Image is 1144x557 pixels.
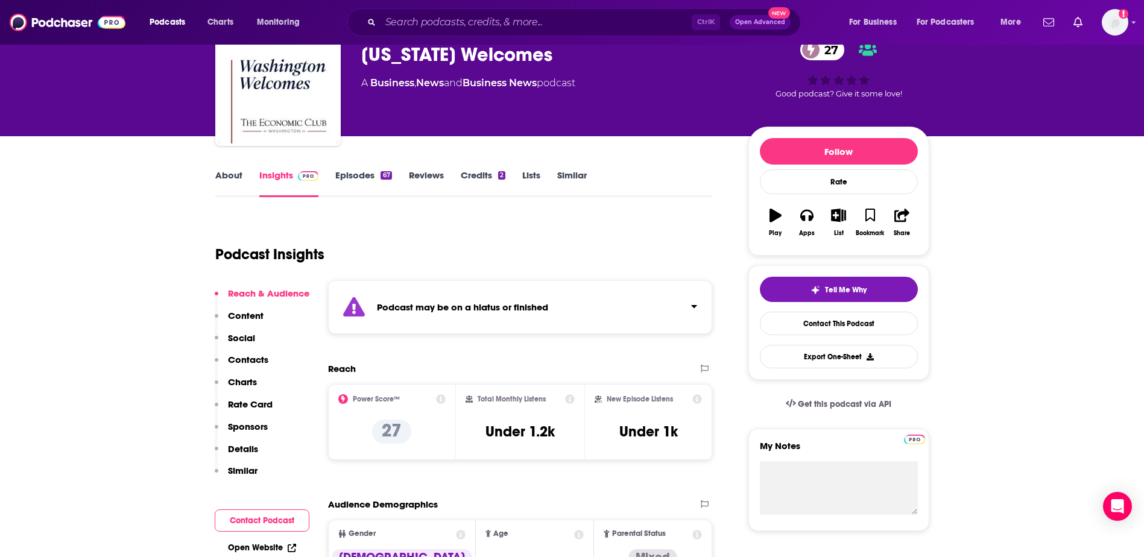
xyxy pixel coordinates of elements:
span: Ctrl K [692,14,720,30]
button: open menu [248,13,315,32]
button: Charts [215,376,257,398]
span: Tell Me Why [825,285,867,295]
p: Rate Card [228,398,273,410]
button: Play [760,201,791,244]
button: Details [215,443,258,465]
div: Bookmark [856,230,884,237]
span: Parental Status [612,530,666,538]
a: Credits2 [461,169,505,197]
span: Gender [349,530,376,538]
section: Click to expand status details [328,280,713,334]
a: Similar [557,169,587,197]
img: tell me why sparkle [811,285,820,295]
a: Reviews [409,169,444,197]
h1: Podcast Insights [215,245,324,263]
svg: Add a profile image [1119,9,1128,19]
span: Good podcast? Give it some love! [776,89,902,98]
a: Open Website [228,543,296,553]
span: For Business [849,14,897,31]
a: Show notifications dropdown [1038,12,1059,33]
img: Podchaser Pro [904,435,925,444]
div: Search podcasts, credits, & more... [359,8,812,36]
a: Get this podcast via API [776,389,902,419]
img: Washington Welcomes [218,23,338,143]
button: Content [215,310,264,332]
p: Charts [228,376,257,388]
button: Bookmark [855,201,886,244]
span: Charts [207,14,233,31]
button: Reach & Audience [215,288,309,310]
h3: Under 1.2k [485,423,555,441]
h2: Reach [328,363,356,374]
span: Monitoring [257,14,300,31]
div: List [834,230,844,237]
p: Reach & Audience [228,288,309,299]
h2: New Episode Listens [607,395,673,403]
a: Lists [522,169,540,197]
a: Contact This Podcast [760,312,918,335]
a: Episodes67 [335,169,391,197]
div: Play [769,230,782,237]
img: User Profile [1102,9,1128,36]
button: open menu [841,13,912,32]
div: 27Good podcast? Give it some love! [748,31,929,106]
img: Podchaser Pro [298,171,319,181]
h3: Under 1k [619,423,678,441]
button: open menu [909,13,992,32]
a: News [416,77,444,89]
div: Rate [760,169,918,194]
button: open menu [141,13,201,32]
button: List [823,201,854,244]
div: A podcast [361,76,575,90]
div: Share [894,230,910,237]
button: Show profile menu [1102,9,1128,36]
button: Follow [760,138,918,165]
a: Show notifications dropdown [1069,12,1087,33]
button: Contacts [215,354,268,376]
p: 27 [372,420,411,444]
a: Charts [200,13,241,32]
h2: Power Score™ [353,395,400,403]
h2: Total Monthly Listens [478,395,546,403]
button: Contact Podcast [215,509,309,532]
button: Rate Card [215,398,273,421]
p: Sponsors [228,421,268,432]
div: 2 [498,171,505,180]
button: Apps [791,201,823,244]
span: Podcasts [150,14,185,31]
button: Export One-Sheet [760,345,918,368]
button: Sponsors [215,421,268,443]
div: Apps [799,230,815,237]
a: Business [370,77,414,89]
p: Contacts [228,354,268,365]
button: Share [886,201,917,244]
button: open menu [992,13,1036,32]
div: Open Intercom Messenger [1103,492,1132,521]
span: Logged in as WE_Broadcast [1102,9,1128,36]
h2: Audience Demographics [328,499,438,510]
span: , [414,77,416,89]
span: Get this podcast via API [798,399,891,409]
div: 67 [381,171,391,180]
p: Similar [228,465,258,476]
input: Search podcasts, credits, & more... [381,13,692,32]
a: 27 [800,39,844,60]
strong: Podcast may be on a hiatus or finished [377,301,548,313]
span: 27 [812,39,844,60]
span: and [444,77,463,89]
button: Similar [215,465,258,487]
span: For Podcasters [917,14,975,31]
a: InsightsPodchaser Pro [259,169,319,197]
img: Podchaser - Follow, Share and Rate Podcasts [10,11,125,34]
span: Age [493,530,508,538]
button: tell me why sparkleTell Me Why [760,277,918,302]
button: Social [215,332,255,354]
p: Content [228,310,264,321]
span: New [768,7,790,19]
p: Social [228,332,255,344]
a: About [215,169,242,197]
p: Details [228,443,258,455]
a: Business News [463,77,537,89]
